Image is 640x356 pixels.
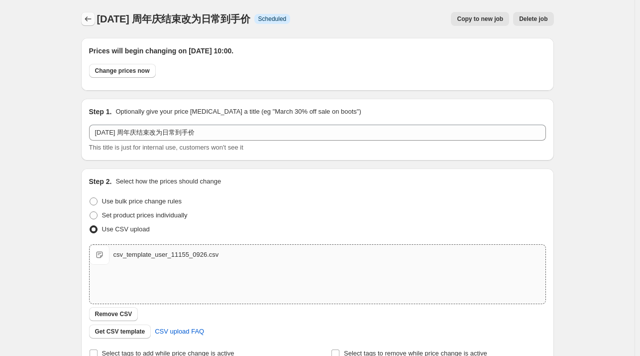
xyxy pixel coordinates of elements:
span: Scheduled [258,15,287,23]
span: Delete job [519,15,547,23]
h2: Prices will begin changing on [DATE] 10:00. [89,46,546,56]
div: csv_template_user_11155_0926.csv [113,250,219,260]
a: CSV upload FAQ [149,324,210,340]
button: Change prices now [89,64,156,78]
button: Copy to new job [451,12,509,26]
button: Delete job [513,12,553,26]
p: Optionally give your price [MEDICAL_DATA] a title (eg "March 30% off sale on boots") [115,107,361,117]
span: Set product prices individually [102,211,188,219]
span: Get CSV template [95,328,145,336]
span: [DATE] 周年庆结束改为日常到手价 [97,13,250,24]
button: Remove CSV [89,307,138,321]
h2: Step 1. [89,107,112,117]
span: Change prices now [95,67,150,75]
span: Use bulk price change rules [102,197,182,205]
span: Remove CSV [95,310,132,318]
span: Use CSV upload [102,225,150,233]
h2: Step 2. [89,177,112,186]
span: This title is just for internal use, customers won't see it [89,144,243,151]
button: Price change jobs [81,12,95,26]
span: Copy to new job [457,15,503,23]
span: CSV upload FAQ [155,327,204,337]
input: 30% off holiday sale [89,125,546,141]
p: Select how the prices should change [115,177,221,186]
button: Get CSV template [89,325,151,339]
